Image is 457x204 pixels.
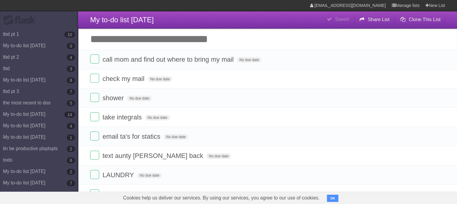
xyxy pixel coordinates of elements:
span: text aunty [PERSON_NAME] back [102,152,205,159]
b: 10 [64,32,75,38]
b: 2 [67,146,75,152]
span: new physics assignment [102,190,175,198]
span: Cookies help us deliver our services. By using our services, you agree to our use of cookies. [117,192,326,204]
b: 4 [67,54,75,60]
b: 4 [67,123,75,129]
span: take integrals [102,113,143,121]
span: My to-do list [DATE] [90,16,154,24]
b: Share List [368,17,389,22]
span: No due date [145,115,169,120]
label: Done [90,131,99,141]
span: LAUNDRY [102,171,136,179]
div: Flask [3,15,39,26]
b: 0 [67,43,75,49]
label: Done [90,93,99,102]
button: Share List [355,14,394,25]
span: No due date [164,134,188,140]
label: Done [90,112,99,121]
button: OK [327,195,339,202]
b: Saved [335,17,349,22]
span: No due date [148,76,172,82]
b: 1 [67,134,75,141]
b: 8 [67,77,75,83]
span: No due date [137,173,162,178]
span: call mom and find out where to bring my mail [102,56,235,63]
span: email ta's for statics [102,133,162,140]
b: 5 [67,100,75,106]
span: check my mail [102,75,146,82]
span: No due date [237,57,261,63]
label: Done [90,170,99,179]
label: Done [90,54,99,63]
b: 7 [67,89,75,95]
b: 3 [67,66,75,72]
label: Done [90,74,99,83]
b: 7 [67,180,75,186]
span: shower [102,94,125,102]
label: Done [90,151,99,160]
span: No due date [127,96,151,101]
button: Clone This List [395,14,445,25]
span: No due date [206,153,231,159]
b: 2 [67,169,75,175]
b: 6 [67,157,75,163]
b: Clone This List [409,17,440,22]
b: 14 [64,112,75,118]
label: Done [90,189,99,198]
